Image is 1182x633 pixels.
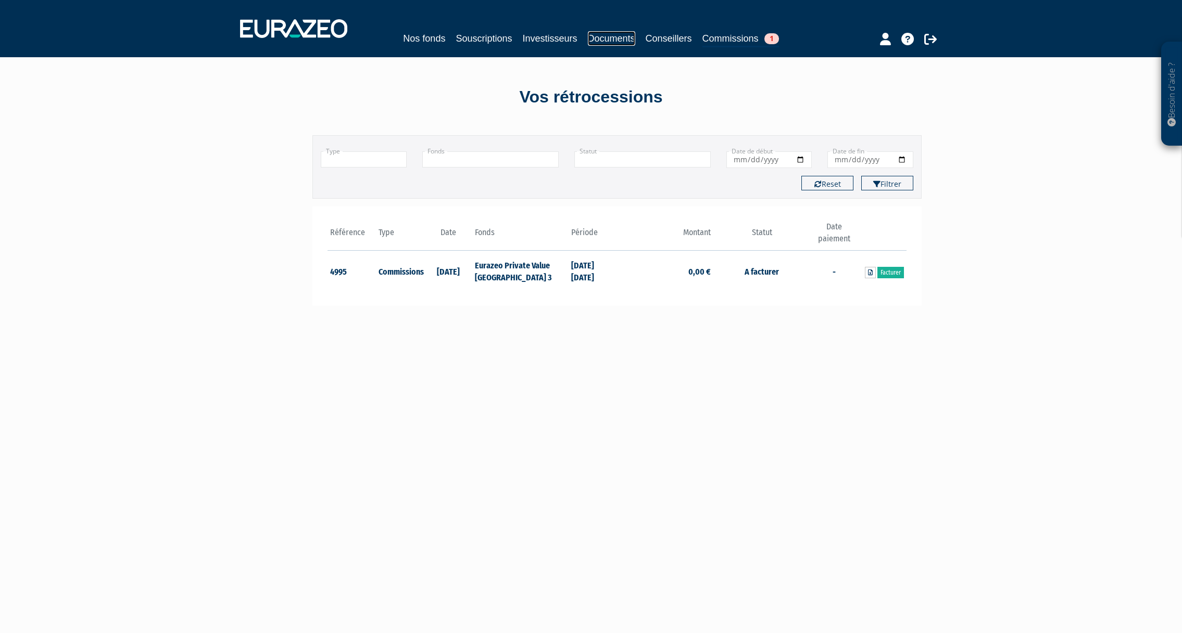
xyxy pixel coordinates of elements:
img: 1732889491-logotype_eurazeo_blanc_rvb.png [240,19,347,38]
a: Investisseurs [522,31,577,46]
th: Statut [713,221,810,251]
th: Type [376,221,424,251]
a: Conseillers [646,31,692,46]
button: Reset [801,176,853,190]
a: Nos fonds [403,31,445,46]
a: Souscriptions [456,31,512,46]
td: - [810,251,859,291]
button: Filtrer [861,176,913,190]
a: Facturer [877,267,904,278]
th: Fonds [472,221,569,251]
a: Documents [588,31,635,46]
span: 1 [764,33,779,44]
td: Eurazeo Private Value [GEOGRAPHIC_DATA] 3 [472,251,569,291]
th: Date [424,221,472,251]
td: [DATE] [DATE] [569,251,617,291]
th: Référence [328,221,376,251]
th: Période [569,221,617,251]
th: Date paiement [810,221,859,251]
th: Montant [617,221,713,251]
td: 0,00 € [617,251,713,291]
a: Commissions1 [702,31,779,47]
td: 4995 [328,251,376,291]
td: [DATE] [424,251,472,291]
p: Besoin d'aide ? [1166,47,1178,141]
td: Commissions [376,251,424,291]
td: A facturer [713,251,810,291]
div: Vos rétrocessions [294,85,888,109]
